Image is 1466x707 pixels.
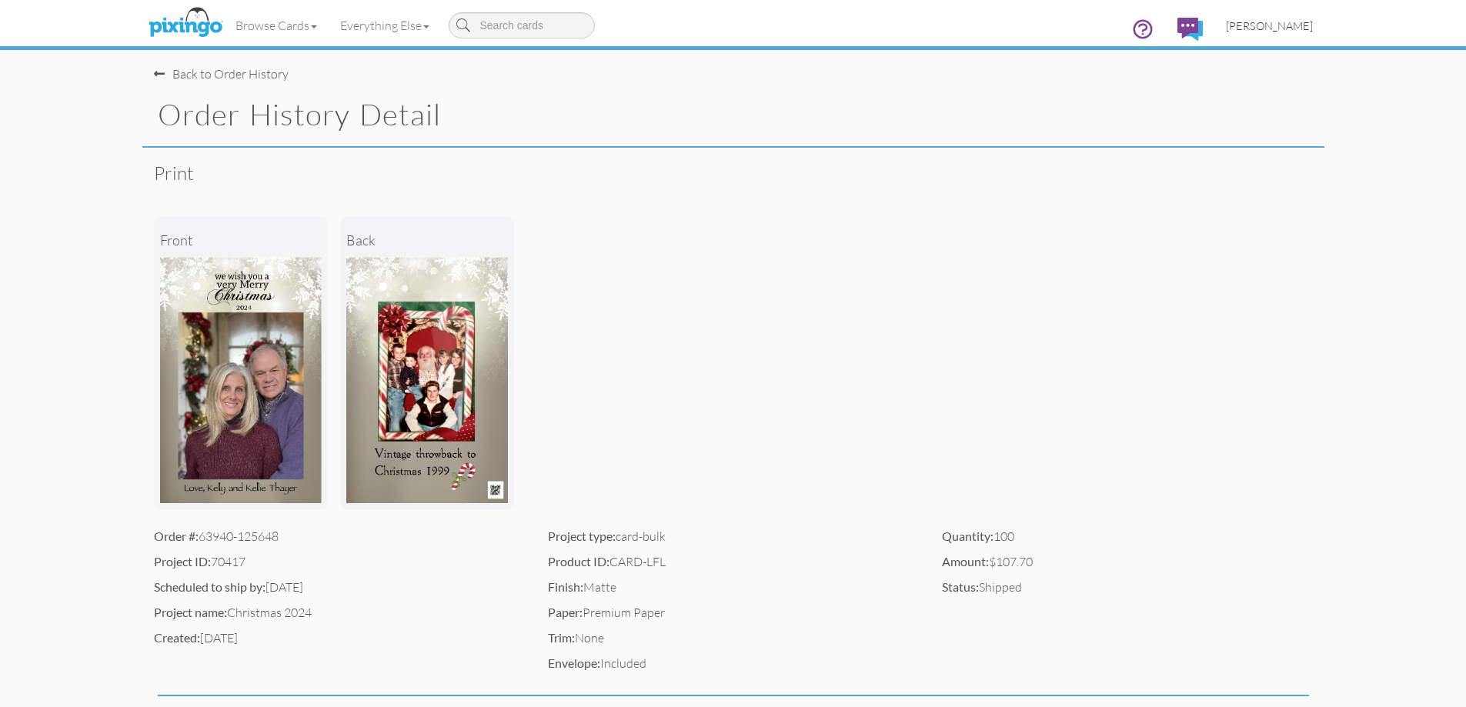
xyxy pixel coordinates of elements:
div: front [160,223,322,257]
strong: Project type: [548,529,616,543]
div: $107.70 [942,553,1313,571]
img: pixingo logo [145,4,226,42]
strong: Status: [942,579,979,594]
div: Shipped [942,579,1313,596]
nav-back: Order History [154,50,1313,83]
h1: Order History Detail [158,98,1324,131]
strong: Project name: [154,605,227,619]
strong: Project ID: [154,554,211,569]
strong: Finish: [548,579,583,594]
div: back [346,223,508,257]
div: card-bulk [548,528,919,545]
div: Included [548,655,919,672]
a: [PERSON_NAME] [1214,6,1324,45]
div: Back to Order History [154,65,289,83]
strong: Paper: [548,605,583,619]
div: Christmas 2024 [154,604,525,622]
div: CARD-LFL [548,553,919,571]
strong: Order #: [154,529,199,543]
div: 70417 [154,553,525,571]
div: Matte [548,579,919,596]
a: Browse Cards [224,6,329,45]
div: None [548,629,919,647]
strong: Amount: [942,554,989,569]
div: Print [154,148,1313,198]
div: [DATE] [154,629,525,647]
div: [DATE] [154,579,525,596]
strong: Created: [154,630,200,645]
div: 100 [942,528,1313,545]
input: Search cards [449,12,595,38]
strong: Product ID: [548,554,609,569]
strong: Scheduled to ship by: [154,579,265,594]
strong: Trim: [548,630,575,645]
img: comments.svg [1177,18,1203,41]
img: Landscape Image [346,257,508,503]
a: Everything Else [329,6,441,45]
div: Premium Paper [548,604,919,622]
img: Landscape Image [160,257,322,503]
strong: Envelope: [548,655,600,670]
div: 63940-125648 [154,528,525,545]
strong: Quantity: [942,529,993,543]
span: [PERSON_NAME] [1226,19,1313,32]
